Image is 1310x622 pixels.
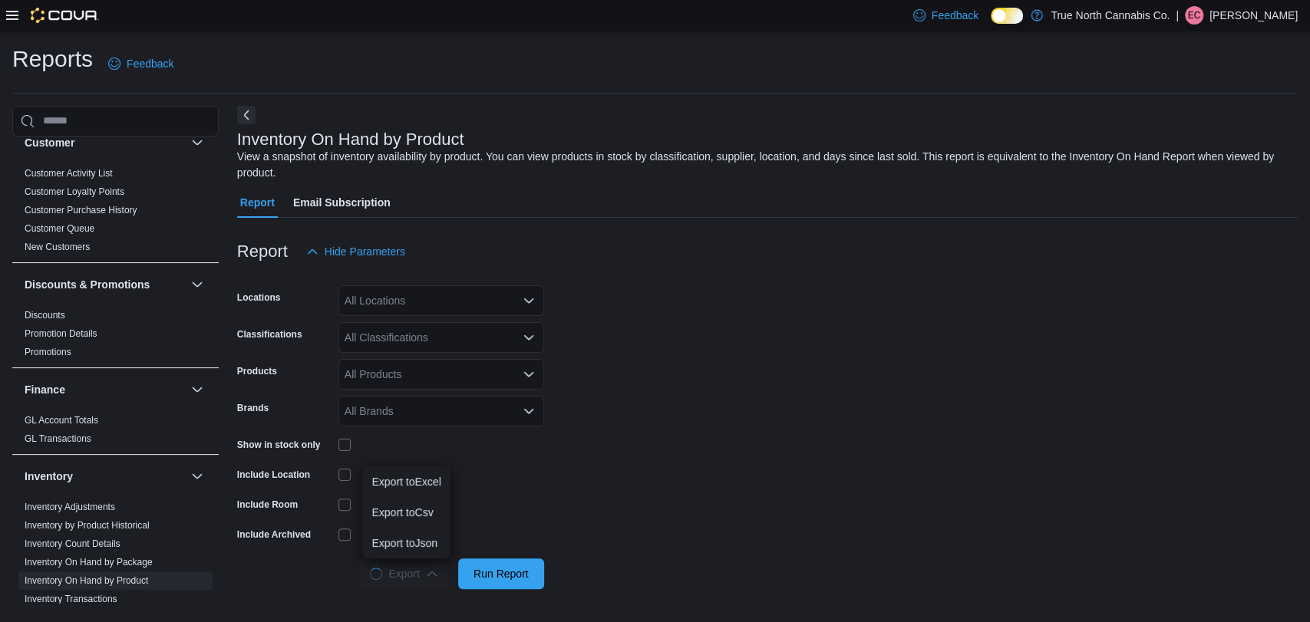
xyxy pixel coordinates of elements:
[523,368,535,380] button: Open list of options
[25,135,74,150] h3: Customer
[991,8,1023,24] input: Dark Mode
[25,519,150,531] span: Inventory by Product Historical
[237,528,311,541] label: Include Archived
[25,538,120,550] span: Inventory Count Details
[325,244,405,259] span: Hide Parameters
[25,501,115,513] span: Inventory Adjustments
[25,382,65,397] h3: Finance
[25,186,124,198] span: Customer Loyalty Points
[25,205,137,216] a: Customer Purchase History
[25,328,97,339] a: Promotion Details
[25,310,65,321] a: Discounts
[188,133,206,152] button: Customer
[102,48,180,79] a: Feedback
[237,469,310,481] label: Include Location
[25,327,97,340] span: Promotion Details
[371,476,441,488] span: Export to Excel
[300,236,411,267] button: Hide Parameters
[371,537,441,549] span: Export to Json
[12,411,219,454] div: Finance
[25,309,65,321] span: Discounts
[237,130,464,149] h3: Inventory On Hand by Product
[25,433,91,445] span: GL Transactions
[1051,6,1170,25] p: True North Cannabis Co.
[237,149,1290,181] div: View a snapshot of inventory availability by product. You can view products in stock by classific...
[25,241,90,253] span: New Customers
[237,106,256,124] button: Next
[25,167,113,179] span: Customer Activity List
[12,164,219,262] div: Customer
[25,223,94,234] a: Customer Queue
[25,347,71,357] a: Promotions
[474,566,529,581] span: Run Report
[237,365,277,377] label: Products
[31,8,99,23] img: Cova
[523,331,535,344] button: Open list of options
[25,168,113,179] a: Customer Activity List
[25,574,148,587] span: Inventory On Hand by Product
[25,469,73,484] h3: Inventory
[523,295,535,307] button: Open list of options
[25,575,148,586] a: Inventory On Hand by Product
[371,506,441,518] span: Export to Csv
[368,565,384,582] span: Loading
[25,520,150,531] a: Inventory by Product Historical
[25,433,91,444] a: GL Transactions
[25,382,185,397] button: Finance
[25,502,115,512] a: Inventory Adjustments
[12,306,219,367] div: Discounts & Promotions
[523,405,535,417] button: Open list of options
[25,242,90,252] a: New Customers
[25,594,117,604] a: Inventory Transactions
[25,346,71,358] span: Promotions
[237,439,321,451] label: Show in stock only
[932,8,978,23] span: Feedback
[25,538,120,549] a: Inventory Count Details
[25,556,153,568] span: Inventory On Hand by Package
[127,56,173,71] span: Feedback
[362,528,450,558] button: Export toJson
[237,291,281,304] label: Locations
[188,275,206,294] button: Discounts & Promotions
[1176,6,1179,25] p: |
[188,380,206,399] button: Finance
[25,135,185,150] button: Customer
[12,44,93,74] h1: Reports
[25,186,124,197] a: Customer Loyalty Points
[1185,6,1203,25] div: Eric Chittim
[1188,6,1201,25] span: EC
[237,328,302,341] label: Classifications
[237,499,298,511] label: Include Room
[25,415,98,426] a: GL Account Totals
[25,593,117,605] span: Inventory Transactions
[25,204,137,216] span: Customer Purchase History
[362,497,450,528] button: Export toCsv
[991,24,992,25] span: Dark Mode
[25,557,153,568] a: Inventory On Hand by Package
[362,466,450,497] button: Export toExcel
[25,277,150,292] h3: Discounts & Promotions
[25,277,185,292] button: Discounts & Promotions
[188,467,206,485] button: Inventory
[240,187,275,218] span: Report
[458,558,544,589] button: Run Report
[237,402,269,414] label: Brands
[237,242,288,261] h3: Report
[25,414,98,426] span: GL Account Totals
[361,558,447,589] button: LoadingExport
[293,187,391,218] span: Email Subscription
[1209,6,1298,25] p: [PERSON_NAME]
[370,558,437,589] span: Export
[25,222,94,235] span: Customer Queue
[25,469,185,484] button: Inventory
